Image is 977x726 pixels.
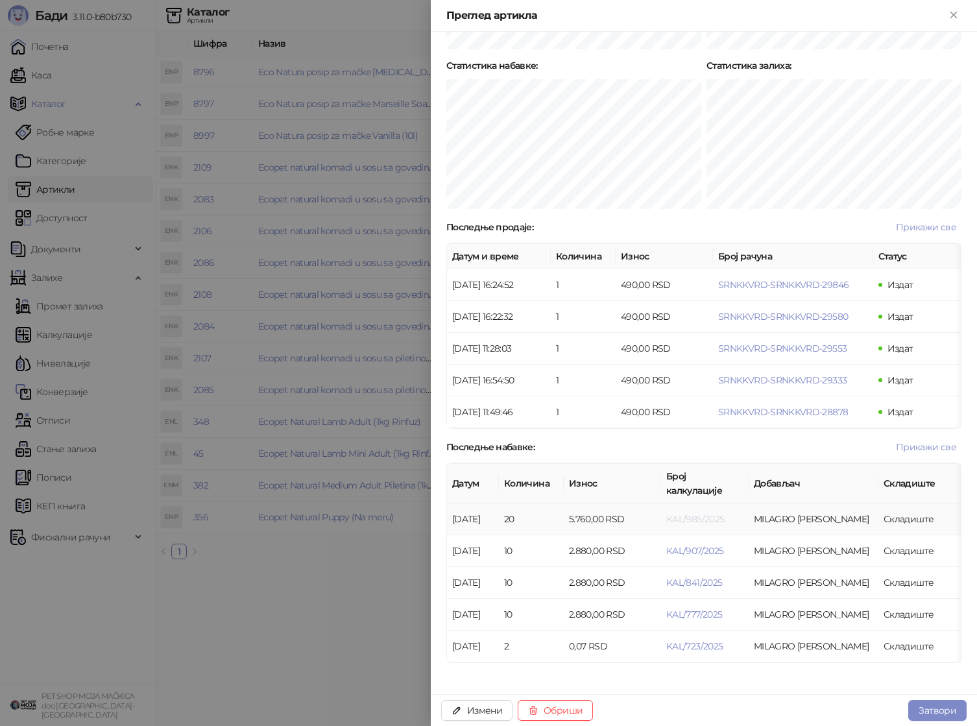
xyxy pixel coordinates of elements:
span: Издат [887,279,913,291]
td: 2.880,00 RSD [564,599,661,631]
th: Количина [551,244,616,269]
button: Close [946,8,961,23]
td: 0,07 RSD [564,631,661,662]
strong: Статистика залиха : [706,60,791,71]
td: [DATE] [447,503,499,535]
strong: Статистика набавке : [446,60,538,71]
button: SRNKKVRD-SRNKKVRD-28878 [718,406,848,418]
td: [DATE] [447,599,499,631]
td: Складиште [878,567,966,599]
td: MILAGRO TIM DOO [749,535,878,567]
button: Обриши [518,700,593,721]
button: SRNKKVRD-SRNKKVRD-29553 [718,343,847,354]
td: 10 [499,567,564,599]
th: Складиште [878,464,966,503]
button: KAL/841/2025 [666,577,722,588]
td: 10 [499,535,564,567]
th: Број калкулације [661,464,749,503]
button: Измени [441,700,513,721]
td: MILAGRO TIM DOO [749,599,878,631]
span: Издат [887,343,913,354]
td: Складиште [878,599,966,631]
button: Прикажи све [891,219,961,235]
td: 1 [551,269,616,301]
td: [DATE] 11:28:03 [447,333,551,365]
span: Прикажи све [896,221,956,233]
td: [DATE] [447,535,499,567]
th: Датум [447,464,499,503]
td: Складиште [878,503,966,535]
span: Издат [887,311,913,322]
button: Прикажи све [891,439,961,455]
td: 490,00 RSD [616,333,713,365]
button: SRNKKVRD-SRNKKVRD-29580 [718,311,848,322]
td: 1 [551,396,616,428]
th: Износ [564,464,661,503]
td: 2.880,00 RSD [564,567,661,599]
span: Издат [887,406,913,418]
th: Количина [499,464,564,503]
td: 490,00 RSD [616,365,713,396]
span: Издат [887,374,913,386]
td: 1 [551,301,616,333]
strong: Последње набавке : [446,441,535,453]
td: [DATE] 16:24:52 [447,269,551,301]
td: [DATE] [447,567,499,599]
td: 10 [499,599,564,631]
td: MILAGRO TIM DOO [749,503,878,535]
button: KAL/907/2025 [666,545,723,557]
th: Добављач [749,464,878,503]
div: Преглед артикла [446,8,946,23]
td: 5.760,00 RSD [564,503,661,535]
td: 1 [551,365,616,396]
span: Прикажи све [896,441,956,453]
td: [DATE] [447,631,499,662]
button: SRNKKVRD-SRNKKVRD-29846 [718,279,849,291]
td: 490,00 RSD [616,396,713,428]
td: MILAGRO TIM DOO [749,567,878,599]
td: 490,00 RSD [616,301,713,333]
td: Складиште [878,535,966,567]
th: Датум и време [447,244,551,269]
td: MILAGRO TIM DOO [749,631,878,662]
td: [DATE] 11:49:46 [447,396,551,428]
td: Складиште [878,631,966,662]
td: 2 [499,631,564,662]
button: KAL/777/2025 [666,609,722,620]
button: SRNKKVRD-SRNKKVRD-29333 [718,374,847,386]
td: [DATE] 16:54:50 [447,365,551,396]
button: KAL/985/2025 [666,513,724,525]
button: Затвори [908,700,967,721]
strong: Последње продаје : [446,221,533,233]
th: Број рачуна [713,244,873,269]
button: KAL/723/2025 [666,640,723,652]
td: 2.880,00 RSD [564,535,661,567]
td: 1 [551,333,616,365]
th: Износ [616,244,713,269]
td: 20 [499,503,564,535]
td: [DATE] 16:22:32 [447,301,551,333]
td: 490,00 RSD [616,269,713,301]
